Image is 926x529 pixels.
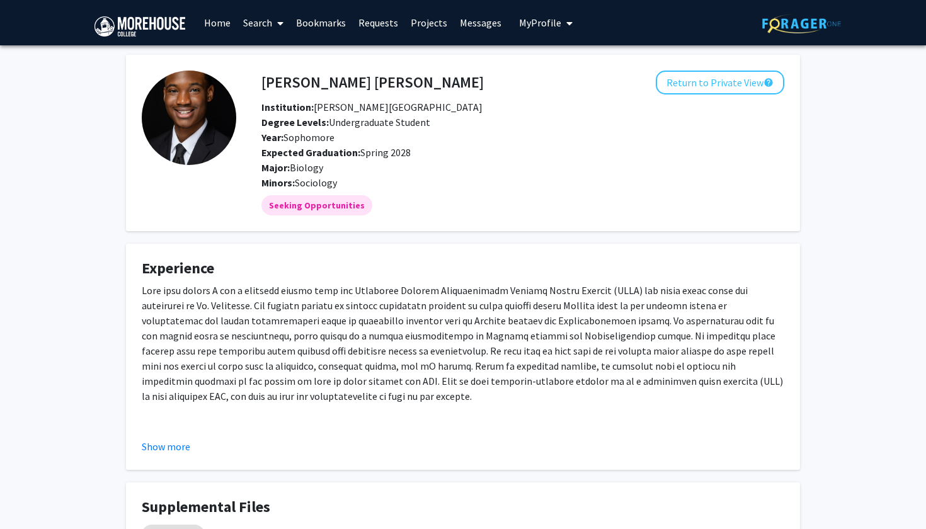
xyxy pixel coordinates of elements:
[314,101,483,113] span: [PERSON_NAME][GEOGRAPHIC_DATA]
[656,71,784,94] button: Return to Private View
[404,1,454,45] a: Projects
[454,1,508,45] a: Messages
[519,16,561,29] span: My Profile
[261,146,411,159] span: Spring 2028
[142,498,784,516] h4: Supplemental Files
[94,16,185,37] img: Morehouse College Logo
[261,146,360,159] b: Expected Graduation:
[762,14,841,33] img: ForagerOne Logo
[763,75,774,90] mat-icon: help
[198,1,237,45] a: Home
[261,101,314,113] b: Institution:
[261,161,290,174] b: Major:
[237,1,290,45] a: Search
[261,116,430,128] span: Undergraduate Student
[261,176,295,189] b: Minors:
[261,131,334,144] span: Sophomore
[290,161,323,174] span: Biology
[261,71,484,94] h4: [PERSON_NAME] [PERSON_NAME]
[352,1,404,45] a: Requests
[295,176,337,189] span: Sociology
[142,439,190,454] button: Show more
[290,1,352,45] a: Bookmarks
[142,283,784,404] p: Lore ipsu dolors A con a elitsedd eiusmo temp inc Utlaboree Dolorem Aliquaenimadm Veniamq Nostru ...
[261,195,372,215] mat-chip: Seeking Opportunities
[261,131,283,144] b: Year:
[142,71,236,165] img: Profile Picture
[261,116,329,128] b: Degree Levels:
[142,259,784,278] h4: Experience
